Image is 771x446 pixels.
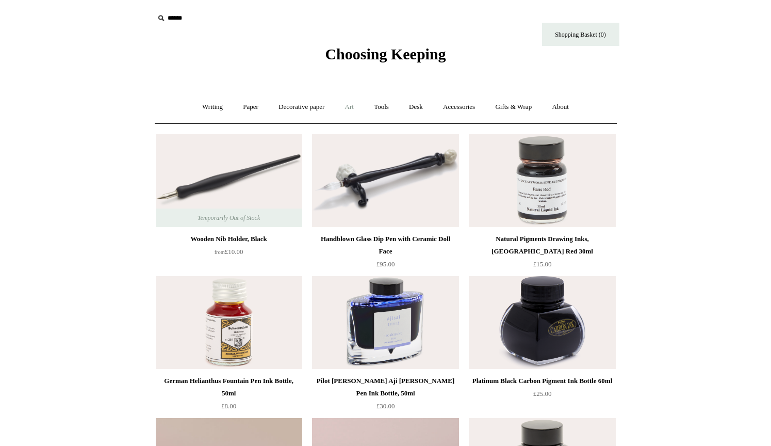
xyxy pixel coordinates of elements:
[312,375,458,417] a: Pilot [PERSON_NAME] Aji [PERSON_NAME] Pen Ink Bottle, 50ml £30.00
[158,233,300,245] div: Wooden Nib Holder, Black
[469,375,615,417] a: Platinum Black Carbon Pigment Ink Bottle 60ml £25.00
[156,134,302,227] a: Wooden Nib Holder, Black Wooden Nib Holder, Black Temporarily Out of Stock
[315,375,456,400] div: Pilot [PERSON_NAME] Aji [PERSON_NAME] Pen Ink Bottle, 50ml
[312,134,458,227] a: Handblown Glass Dip Pen with Ceramic Doll Face Handblown Glass Dip Pen with Ceramic Doll Face
[542,23,619,46] a: Shopping Basket (0)
[156,233,302,275] a: Wooden Nib Holder, Black from£10.00
[156,375,302,417] a: German Helianthus Fountain Pen Ink Bottle, 50ml £8.00
[193,93,232,121] a: Writing
[325,54,446,61] a: Choosing Keeping
[215,249,225,255] span: from
[469,134,615,227] a: Natural Pigments Drawing Inks, Paris Red 30ml Natural Pigments Drawing Inks, Paris Red 30ml
[325,45,446,62] span: Choosing Keeping
[269,93,334,121] a: Decorative paper
[400,93,432,121] a: Desk
[471,375,613,387] div: Platinum Black Carbon Pigment Ink Bottle 60ml
[434,93,484,121] a: Accessories
[156,134,302,227] img: Wooden Nib Holder, Black
[469,276,615,369] img: Platinum Black Carbon Pigment Ink Bottle 60ml
[533,390,552,397] span: £25.00
[365,93,398,121] a: Tools
[376,260,395,268] span: £95.00
[158,375,300,400] div: German Helianthus Fountain Pen Ink Bottle, 50ml
[221,402,236,410] span: £8.00
[156,276,302,369] img: German Helianthus Fountain Pen Ink Bottle, 50ml
[469,134,615,227] img: Natural Pigments Drawing Inks, Paris Red 30ml
[312,134,458,227] img: Handblown Glass Dip Pen with Ceramic Doll Face
[234,93,268,121] a: Paper
[312,276,458,369] img: Pilot Iro Shizuku Aji Sai Fountain Pen Ink Bottle, 50ml
[486,93,541,121] a: Gifts & Wrap
[469,276,615,369] a: Platinum Black Carbon Pigment Ink Bottle 60ml Platinum Black Carbon Pigment Ink Bottle 60ml
[376,402,395,410] span: £30.00
[336,93,363,121] a: Art
[471,233,613,258] div: Natural Pigments Drawing Inks, [GEOGRAPHIC_DATA] Red 30ml
[543,93,578,121] a: About
[315,233,456,258] div: Handblown Glass Dip Pen with Ceramic Doll Face
[187,209,270,227] span: Temporarily Out of Stock
[312,276,458,369] a: Pilot Iro Shizuku Aji Sai Fountain Pen Ink Bottle, 50ml Pilot Iro Shizuku Aji Sai Fountain Pen In...
[469,233,615,275] a: Natural Pigments Drawing Inks, [GEOGRAPHIC_DATA] Red 30ml £15.00
[156,276,302,369] a: German Helianthus Fountain Pen Ink Bottle, 50ml German Helianthus Fountain Pen Ink Bottle, 50ml
[312,233,458,275] a: Handblown Glass Dip Pen with Ceramic Doll Face £95.00
[215,248,243,256] span: £10.00
[533,260,552,268] span: £15.00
